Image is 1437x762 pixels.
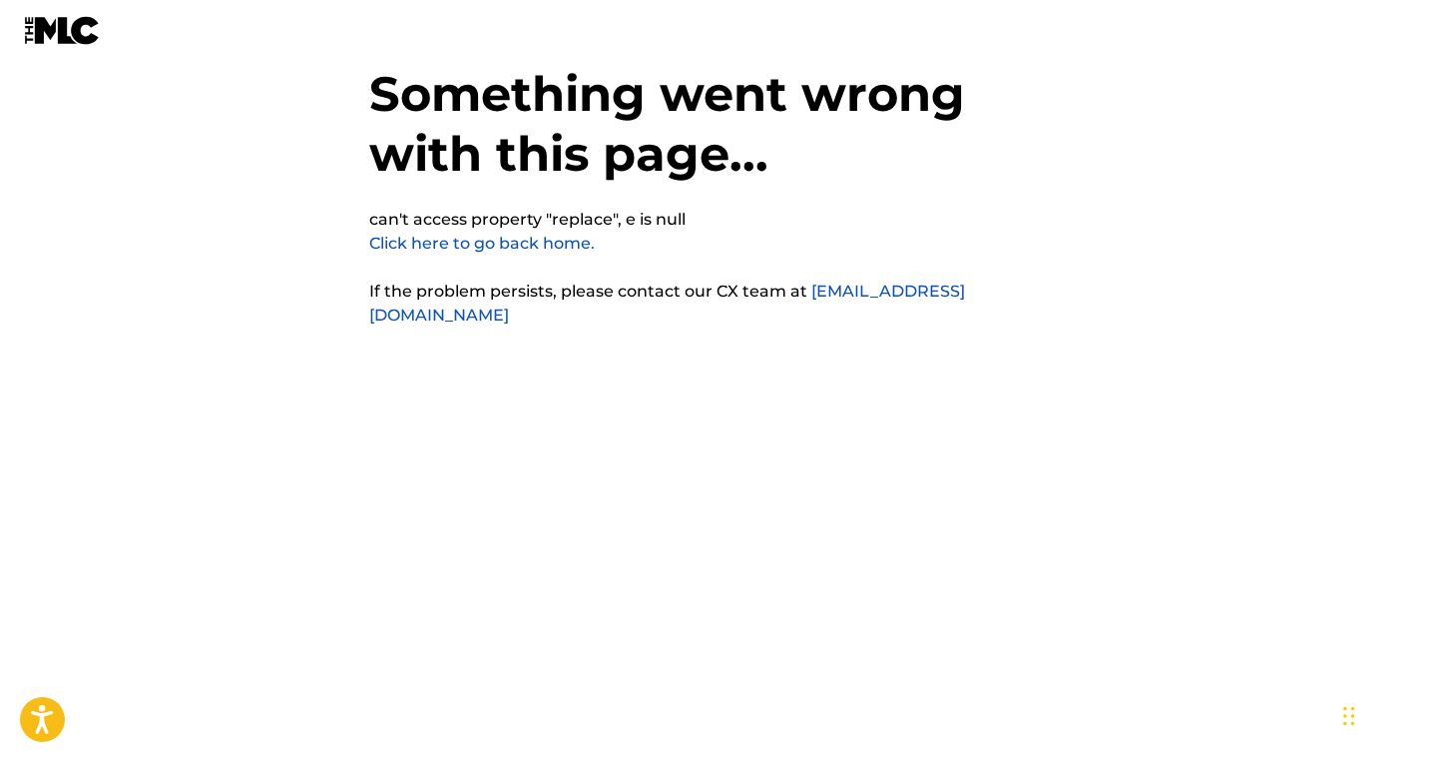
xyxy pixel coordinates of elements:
a: Click here to go back home. [369,234,595,253]
p: If the problem persists, please contact our CX team at [369,280,1068,328]
h1: Something went wrong with this page... [369,64,1068,208]
img: MLC Logo [24,16,101,45]
pre: can't access property "replace", e is null [369,208,686,232]
div: Drag [1343,686,1355,746]
iframe: Chat Widget [1337,666,1437,762]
